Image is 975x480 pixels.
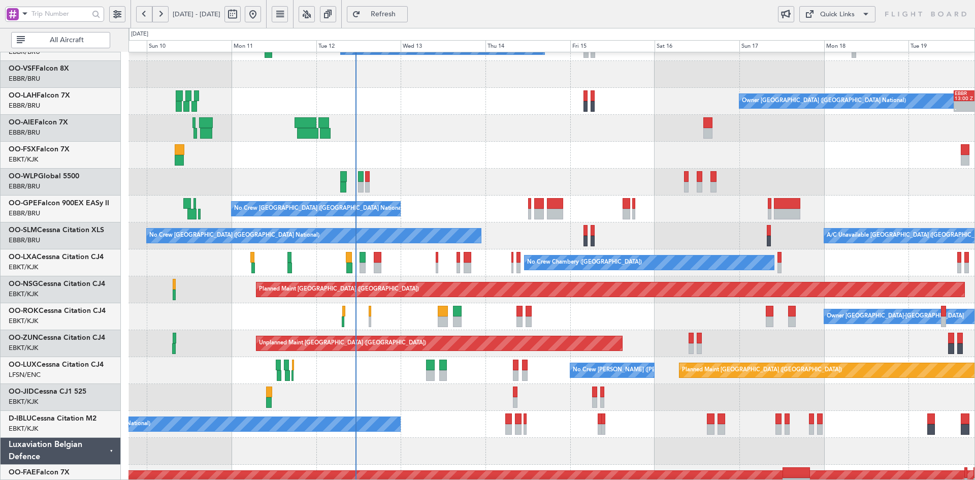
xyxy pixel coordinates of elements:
[9,415,31,422] span: D-IBLU
[9,92,37,99] span: OO-LAH
[9,155,38,164] a: EBKT/KJK
[485,40,570,52] div: Thu 14
[682,363,842,378] div: Planned Maint [GEOGRAPHIC_DATA] ([GEOGRAPHIC_DATA])
[9,361,104,368] a: OO-LUXCessna Citation CJ4
[363,11,404,18] span: Refresh
[9,65,69,72] a: OO-VSFFalcon 8X
[9,200,38,207] span: OO-GPE
[9,343,38,353] a: EBKT/KJK
[820,10,855,20] div: Quick Links
[799,6,875,22] button: Quick Links
[573,363,695,378] div: No Crew [PERSON_NAME] ([PERSON_NAME])
[234,201,404,216] div: No Crew [GEOGRAPHIC_DATA] ([GEOGRAPHIC_DATA] National)
[9,236,40,245] a: EBBR/BRU
[742,93,906,109] div: Owner [GEOGRAPHIC_DATA] ([GEOGRAPHIC_DATA] National)
[9,253,37,261] span: OO-LXA
[9,182,40,191] a: EBBR/BRU
[147,40,232,52] div: Sun 10
[9,227,37,234] span: OO-SLM
[27,37,107,44] span: All Aircraft
[9,227,104,234] a: OO-SLMCessna Citation XLS
[9,388,34,395] span: OO-JID
[9,334,105,341] a: OO-ZUNCessna Citation CJ4
[9,361,37,368] span: OO-LUX
[9,307,39,314] span: OO-ROK
[9,119,35,126] span: OO-AIE
[9,424,38,433] a: EBKT/KJK
[955,91,974,96] div: EBBR
[9,280,105,287] a: OO-NSGCessna Citation CJ4
[9,415,96,422] a: D-IBLUCessna Citation M2
[9,128,40,137] a: EBBR/BRU
[739,40,824,52] div: Sun 17
[9,101,40,110] a: EBBR/BRU
[9,119,68,126] a: OO-AIEFalcon 7X
[173,10,220,19] span: [DATE] - [DATE]
[259,282,419,297] div: Planned Maint [GEOGRAPHIC_DATA] ([GEOGRAPHIC_DATA])
[9,74,40,83] a: EBBR/BRU
[9,469,36,476] span: OO-FAE
[824,40,909,52] div: Mon 18
[9,209,40,218] a: EBBR/BRU
[9,146,36,153] span: OO-FSX
[9,316,38,326] a: EBKT/KJK
[955,107,974,112] div: -
[9,92,70,99] a: OO-LAHFalcon 7X
[9,334,38,341] span: OO-ZUN
[347,6,408,22] button: Refresh
[9,388,86,395] a: OO-JIDCessna CJ1 525
[827,309,964,324] div: Owner [GEOGRAPHIC_DATA]-[GEOGRAPHIC_DATA]
[655,40,739,52] div: Sat 16
[9,370,41,379] a: LFSN/ENC
[9,290,38,299] a: EBKT/KJK
[401,40,485,52] div: Wed 13
[259,336,426,351] div: Unplanned Maint [GEOGRAPHIC_DATA] ([GEOGRAPHIC_DATA])
[527,255,642,270] div: No Crew Chambery ([GEOGRAPHIC_DATA])
[316,40,401,52] div: Tue 12
[9,173,38,180] span: OO-WLP
[31,6,89,21] input: Trip Number
[570,40,655,52] div: Fri 15
[9,173,79,180] a: OO-WLPGlobal 5500
[11,32,110,48] button: All Aircraft
[9,263,38,272] a: EBKT/KJK
[232,40,316,52] div: Mon 11
[955,96,974,101] div: 13:00 Z
[149,228,319,243] div: No Crew [GEOGRAPHIC_DATA] ([GEOGRAPHIC_DATA] National)
[9,146,70,153] a: OO-FSXFalcon 7X
[9,307,106,314] a: OO-ROKCessna Citation CJ4
[9,469,70,476] a: OO-FAEFalcon 7X
[9,280,38,287] span: OO-NSG
[9,253,104,261] a: OO-LXACessna Citation CJ4
[9,65,36,72] span: OO-VSF
[9,397,38,406] a: EBKT/KJK
[9,200,109,207] a: OO-GPEFalcon 900EX EASy II
[131,30,148,39] div: [DATE]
